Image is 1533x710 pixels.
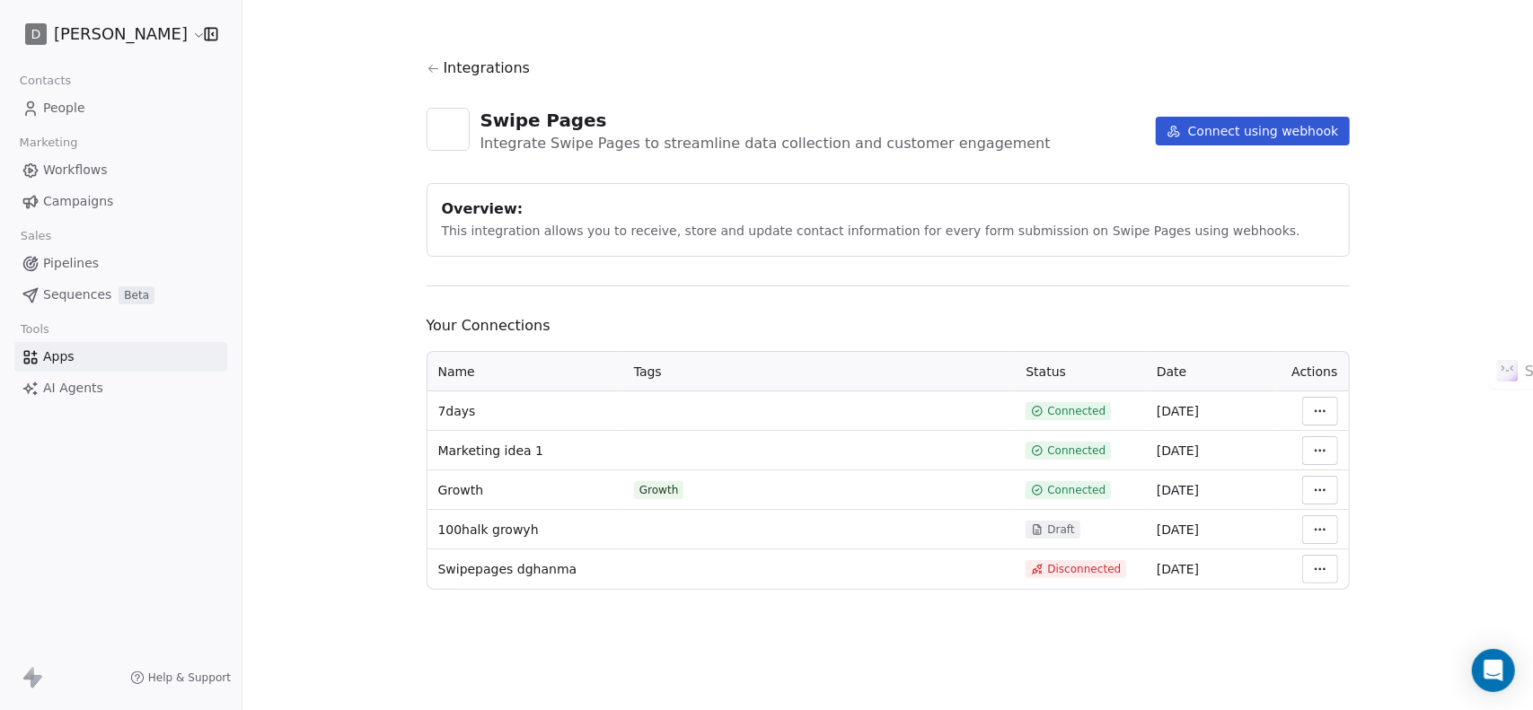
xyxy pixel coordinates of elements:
span: 100halk growyh [438,521,539,539]
a: Campaigns [14,187,227,216]
div: Overview: [442,198,1335,220]
span: Marketing idea 1 [438,442,544,460]
span: [PERSON_NAME] [54,22,188,46]
span: Connected [1047,483,1106,497]
span: Tags [634,364,662,379]
div: Integrate Swipe Pages to streamline data collection and customer engagement [480,133,1051,154]
span: Connected [1047,443,1106,458]
span: Disconnected [1047,562,1121,576]
a: SequencesBeta [14,280,227,310]
span: D [31,25,41,43]
div: Open Intercom Messenger [1472,649,1515,692]
span: Sequences [43,285,111,304]
span: This integration allows you to receive, store and update contact information for every form submi... [442,224,1300,238]
span: Workflows [43,161,108,180]
span: AI Agents [43,379,103,398]
img: swipepages.svg [436,117,461,142]
a: AI Agents [14,373,227,403]
a: Integrations [427,57,1350,79]
span: Contacts [12,67,79,94]
span: Pipelines [43,254,99,273]
a: Apps [14,342,227,372]
span: Apps [43,347,75,366]
span: Your Connections [427,315,1350,337]
a: Help & Support [130,671,231,685]
span: [DATE] [1157,443,1199,458]
a: People [14,93,227,123]
a: Workflows [14,155,227,185]
span: Draft [1047,522,1074,537]
div: Swipe Pages [480,108,1051,133]
span: Actions [1291,364,1337,379]
span: Growth [438,481,484,499]
span: [DATE] [1157,483,1199,497]
span: Status [1026,364,1066,379]
span: Integrations [444,57,531,79]
span: [DATE] [1157,562,1199,576]
span: Name [438,364,475,379]
div: Growth [639,483,679,497]
button: Connect using webhook [1156,117,1350,145]
span: Swipepages dghanma [438,560,577,578]
a: Pipelines [14,249,227,278]
span: Help & Support [148,671,231,685]
span: Sales [13,223,59,250]
span: Marketing [12,129,85,156]
span: People [43,99,85,118]
span: Connected [1047,404,1106,418]
span: 7days [438,402,476,420]
button: D[PERSON_NAME] [22,19,191,49]
span: Beta [119,286,154,304]
span: Date [1157,364,1186,379]
span: [DATE] [1157,522,1199,537]
span: [DATE] [1157,404,1199,418]
span: Tools [13,316,57,343]
span: Campaigns [43,192,113,211]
